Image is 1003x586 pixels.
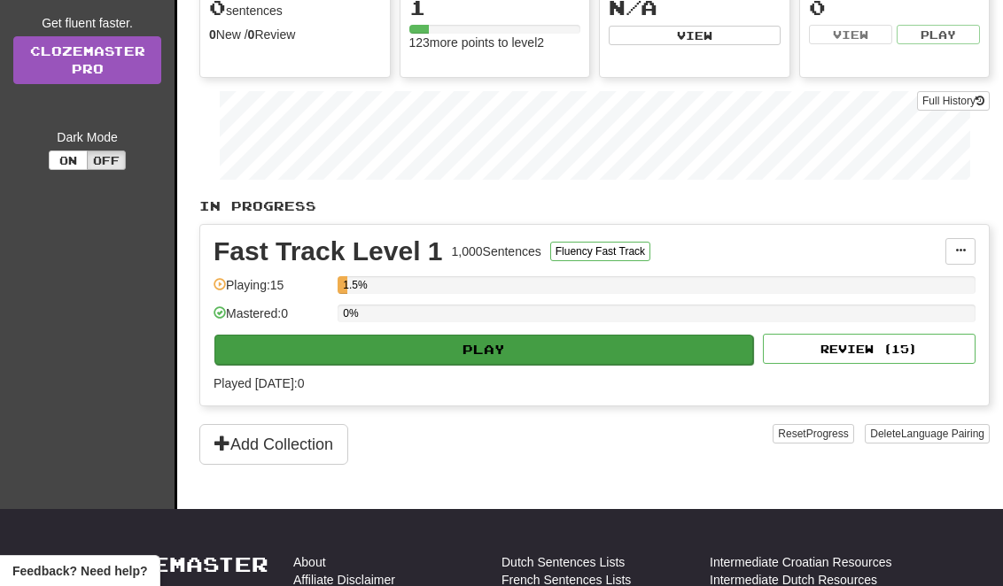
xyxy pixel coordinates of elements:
button: ResetProgress [773,424,853,443]
div: Dark Mode [13,128,161,146]
strong: 0 [209,27,216,42]
a: Dutch Sentences Lists [501,553,625,571]
button: DeleteLanguage Pairing [865,424,990,443]
strong: 0 [248,27,255,42]
p: In Progress [199,197,990,215]
div: 1,000 Sentences [452,243,541,260]
span: Language Pairing [901,428,984,440]
div: 123 more points to level 2 [409,34,581,51]
button: View [609,26,781,45]
div: Mastered: 0 [214,305,329,334]
button: Review (15) [763,334,976,364]
a: About [293,553,326,571]
button: Fluency Fast Track [550,242,650,261]
button: Play [897,25,980,44]
div: New / Review [209,26,381,43]
a: Clozemaster [85,553,268,575]
button: Off [87,150,126,170]
span: Progress [806,428,849,440]
div: Fast Track Level 1 [214,238,443,265]
div: Get fluent faster. [13,14,161,32]
button: Play [214,335,753,365]
span: Open feedback widget [12,562,147,580]
div: 1.5% [343,276,347,294]
button: View [809,25,892,44]
span: Played [DATE]: 0 [214,376,304,390]
div: Playing: 15 [214,276,329,305]
a: Intermediate Croatian Resources [710,553,891,571]
button: On [49,150,88,170]
button: Add Collection [199,424,348,465]
button: Full History [917,91,990,111]
a: ClozemasterPro [13,36,161,84]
